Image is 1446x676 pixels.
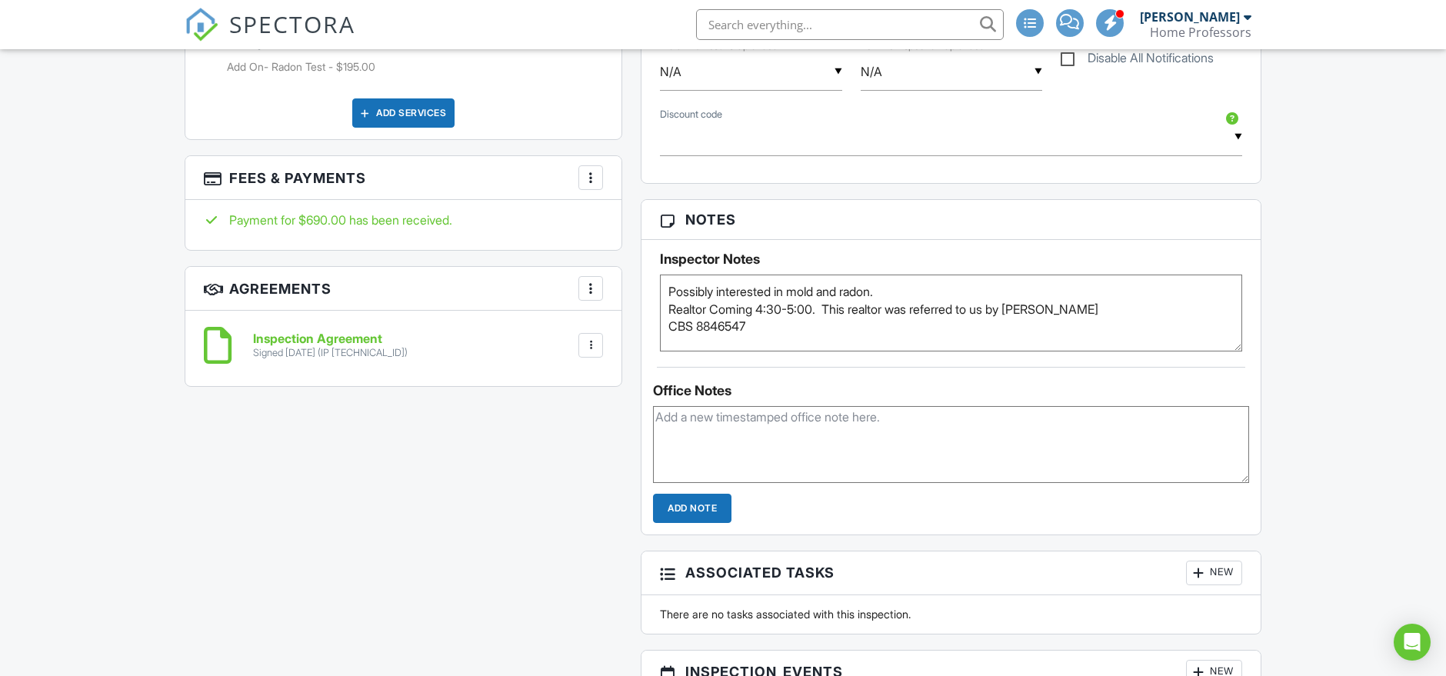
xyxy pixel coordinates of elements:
[660,275,1242,351] textarea: Possibly interested in mold and radon. Realtor Coming 4:30-5:00. This realtor was referred to us ...
[185,156,621,200] h3: Fees & Payments
[653,494,731,523] input: Add Note
[1186,561,1242,585] div: New
[861,21,1042,52] label: Termite Inspection Uploaded
[651,607,1251,622] div: There are no tasks associated with this inspection.
[352,98,455,128] div: Add Services
[185,267,621,311] h3: Agreements
[696,9,1004,40] input: Search everything...
[641,200,1261,240] h3: Notes
[227,59,603,75] li: Add on: Add On- Radon Test
[660,21,841,52] label: Mold Lab Results Uploaded
[660,108,722,122] label: Discount code
[185,8,218,42] img: The Best Home Inspection Software - Spectora
[229,8,355,40] span: SPECTORA
[1061,51,1214,70] label: Disable All Notifications
[653,383,1249,398] div: Office Notes
[253,332,408,359] a: Inspection Agreement Signed [DATE] (IP [TECHNICAL_ID])
[185,21,355,53] a: SPECTORA
[1394,624,1431,661] div: Open Intercom Messenger
[660,251,1242,267] h5: Inspector Notes
[253,332,408,346] h6: Inspection Agreement
[685,562,835,583] span: Associated Tasks
[204,211,603,228] div: Payment for $690.00 has been received.
[1150,25,1251,40] div: Home Professors
[253,347,408,359] div: Signed [DATE] (IP [TECHNICAL_ID])
[1140,9,1240,25] div: [PERSON_NAME]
